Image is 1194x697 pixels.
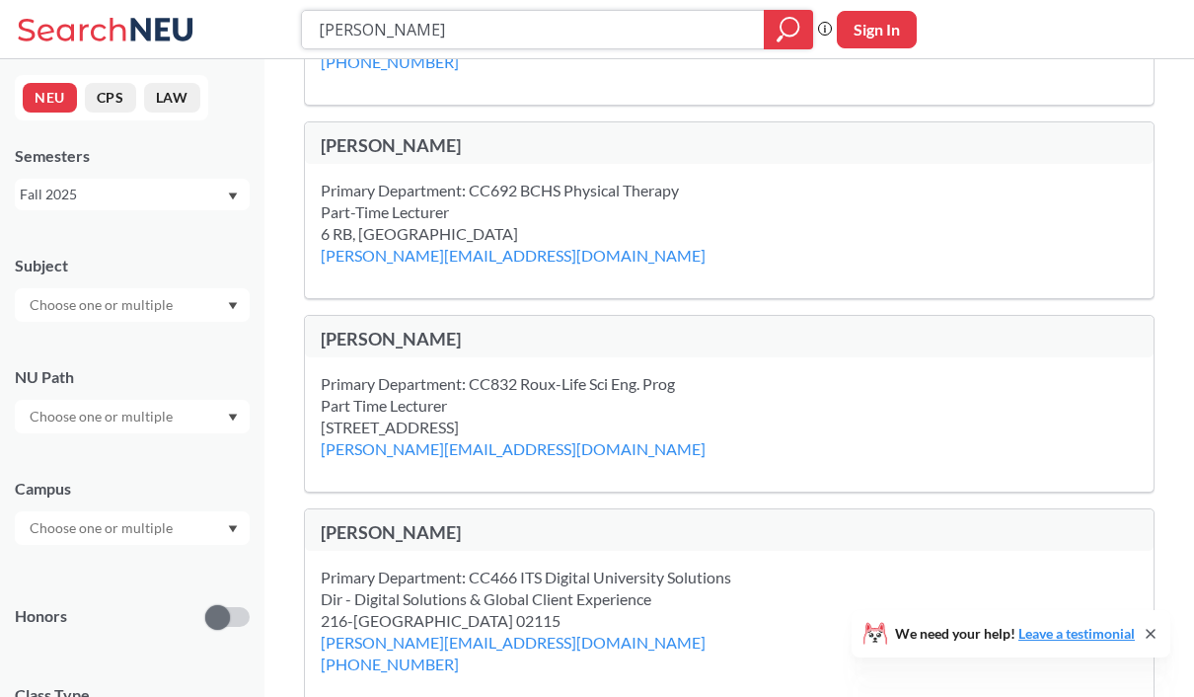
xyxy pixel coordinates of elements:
[321,180,728,223] div: Primary Department: CC692 BCHS Physical Therapy Part-Time Lecturer
[317,13,750,46] input: Class, professor, course number, "phrase"
[228,302,238,310] svg: Dropdown arrow
[15,605,67,628] p: Honors
[764,10,813,49] div: magnifying glass
[321,52,459,71] a: [PHONE_NUMBER]
[895,627,1135,641] span: We need your help!
[15,366,250,388] div: NU Path
[228,525,238,533] svg: Dropdown arrow
[15,478,250,500] div: Campus
[228,414,238,422] svg: Dropdown arrow
[15,288,250,322] div: Dropdown arrow
[1018,625,1135,642] a: Leave a testimonial
[321,417,755,460] div: [STREET_ADDRESS]
[20,516,186,540] input: Choose one or multiple
[837,11,917,48] button: Sign In
[20,293,186,317] input: Choose one or multiple
[228,193,238,200] svg: Dropdown arrow
[777,16,800,43] svg: magnifying glass
[23,83,77,113] button: NEU
[321,521,729,543] div: [PERSON_NAME]
[20,184,226,205] div: Fall 2025
[321,223,755,267] div: 6 RB, [GEOGRAPHIC_DATA]
[15,400,250,433] div: Dropdown arrow
[15,179,250,210] div: Fall 2025Dropdown arrow
[321,567,781,632] div: Primary Department: CC466 ITS Digital University Solutions Dir - Digital Solutions & Global Clien...
[144,83,200,113] button: LAW
[321,439,706,458] a: [PERSON_NAME][EMAIL_ADDRESS][DOMAIN_NAME]
[321,134,729,156] div: [PERSON_NAME]
[321,246,706,265] a: [PERSON_NAME][EMAIL_ADDRESS][DOMAIN_NAME]
[321,655,459,673] a: [PHONE_NUMBER]
[321,328,729,349] div: [PERSON_NAME]
[15,511,250,545] div: Dropdown arrow
[321,373,724,417] div: Primary Department: CC832 Roux-Life Sci Eng. Prog Part Time Lecturer
[15,145,250,167] div: Semesters
[20,405,186,428] input: Choose one or multiple
[15,255,250,276] div: Subject
[85,83,136,113] button: CPS
[321,633,706,652] a: [PERSON_NAME][EMAIL_ADDRESS][DOMAIN_NAME]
